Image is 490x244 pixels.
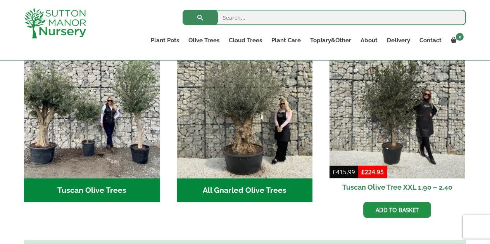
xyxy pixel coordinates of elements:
a: 0 [446,35,466,46]
span: £ [361,168,365,176]
a: Sale! Tuscan Olive Tree XXL 1.90 – 2.40 [330,42,466,196]
img: Tuscan Olive Tree XXL 1.90 - 2.40 [330,42,466,178]
h2: All Gnarled Olive Trees [177,178,313,202]
a: Olive Trees [184,35,224,46]
span: £ [333,168,336,176]
a: Topiary&Other [305,35,356,46]
a: Delivery [382,35,415,46]
a: About [356,35,382,46]
span: 0 [456,33,464,41]
a: Plant Care [267,35,305,46]
img: logo [24,8,86,38]
img: Tuscan Olive Trees [24,42,160,178]
a: Visit product category Tuscan Olive Trees [24,42,160,202]
bdi: 224.95 [361,168,384,176]
h2: Tuscan Olive Trees [24,178,160,202]
h2: Tuscan Olive Tree XXL 1.90 – 2.40 [330,178,466,196]
bdi: 415.99 [333,168,355,176]
a: Visit product category All Gnarled Olive Trees [177,42,313,202]
img: All Gnarled Olive Trees [177,42,313,178]
a: Contact [415,35,446,46]
a: Plant Pots [146,35,184,46]
a: Add to basket: “Tuscan Olive Tree XXL 1.90 - 2.40” [363,202,431,218]
input: Search... [183,10,466,25]
a: Cloud Trees [224,35,267,46]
